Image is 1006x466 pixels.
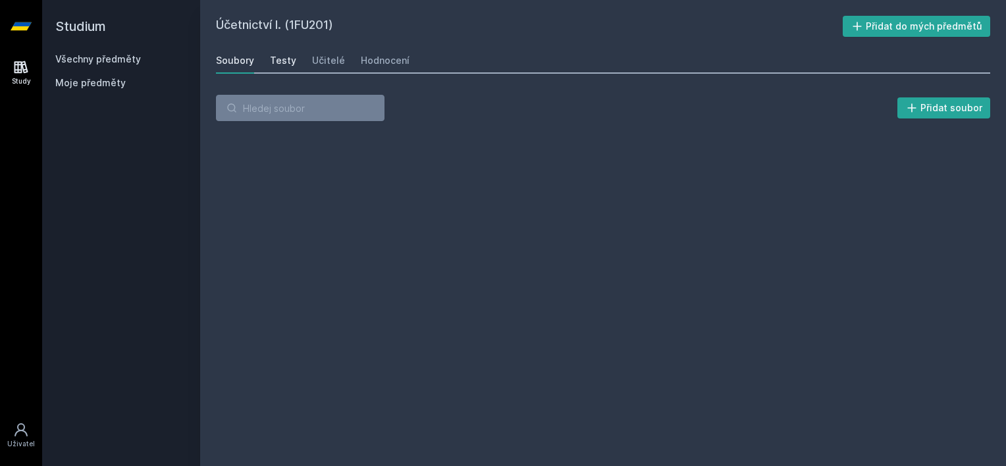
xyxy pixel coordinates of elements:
[270,47,296,74] a: Testy
[361,47,410,74] a: Hodnocení
[12,76,31,86] div: Study
[843,16,991,37] button: Přidat do mých předmětů
[216,95,384,121] input: Hledej soubor
[3,53,40,93] a: Study
[3,415,40,455] a: Uživatel
[312,54,345,67] div: Učitelé
[216,47,254,74] a: Soubory
[55,76,126,90] span: Moje předměty
[216,16,843,37] h2: Účetnictví I. (1FU201)
[270,54,296,67] div: Testy
[361,54,410,67] div: Hodnocení
[7,439,35,449] div: Uživatel
[312,47,345,74] a: Učitelé
[216,54,254,67] div: Soubory
[55,53,141,65] a: Všechny předměty
[897,97,991,118] button: Přidat soubor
